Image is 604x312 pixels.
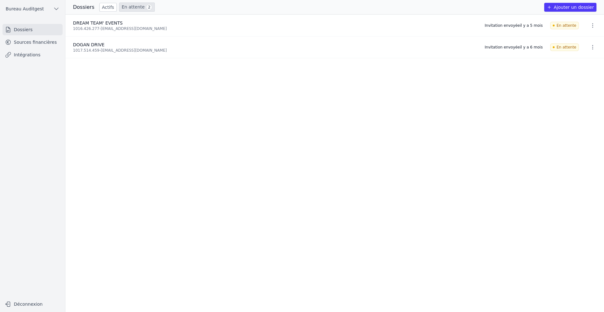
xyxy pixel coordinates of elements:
a: Dossiers [3,24,63,35]
div: 1016.426.277 - [EMAIL_ADDRESS][DOMAIN_NAME] [73,26,477,31]
div: Invitation envoyée il y a 6 mois [485,45,543,50]
span: En attente [550,43,579,51]
span: Bureau Auditgest [6,6,44,12]
span: DOGAN DRIVE [73,42,104,47]
button: Bureau Auditgest [3,4,63,14]
div: 1017.514.459 - [EMAIL_ADDRESS][DOMAIN_NAME] [73,48,477,53]
div: Invitation envoyée il y a 5 mois [485,23,543,28]
a: Sources financières [3,37,63,48]
button: Déconnexion [3,299,63,309]
a: En attente 2 [119,3,155,12]
span: En attente [550,22,579,29]
a: Actifs [99,3,117,12]
span: DREAM TEAM' EVENTS [73,20,123,26]
h3: Dossiers [73,3,94,11]
a: Intégrations [3,49,63,60]
span: 2 [146,4,152,10]
button: Ajouter un dossier [544,3,596,12]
